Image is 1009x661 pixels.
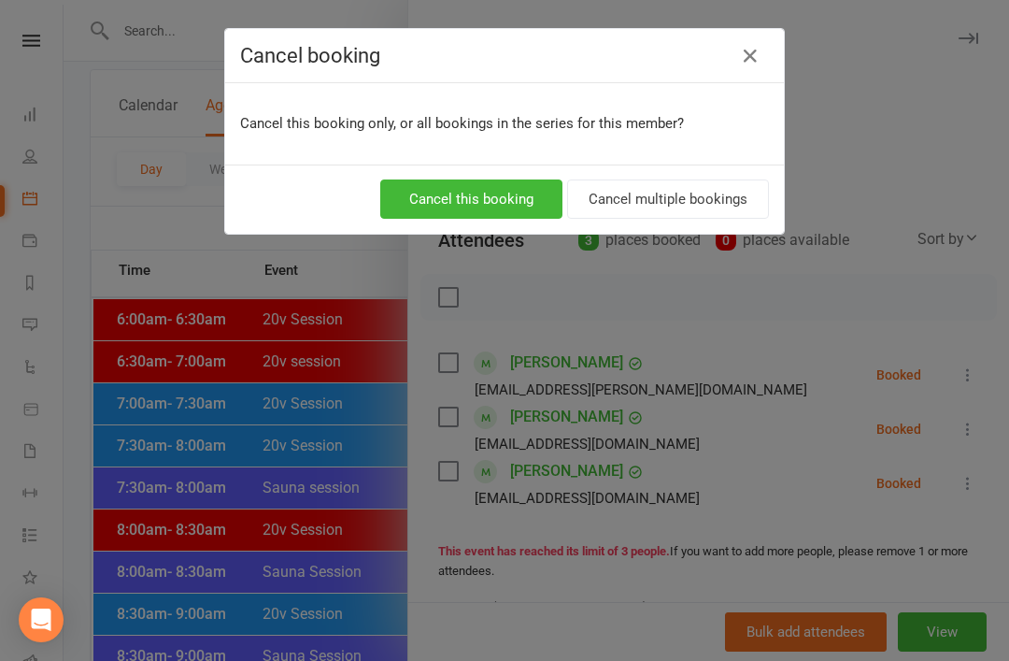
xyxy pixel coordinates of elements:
p: Cancel this booking only, or all bookings in the series for this member? [240,112,769,135]
div: Open Intercom Messenger [19,597,64,642]
button: Cancel multiple bookings [567,180,769,219]
button: Cancel this booking [380,180,562,219]
h4: Cancel booking [240,44,769,67]
button: Close [735,41,765,71]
